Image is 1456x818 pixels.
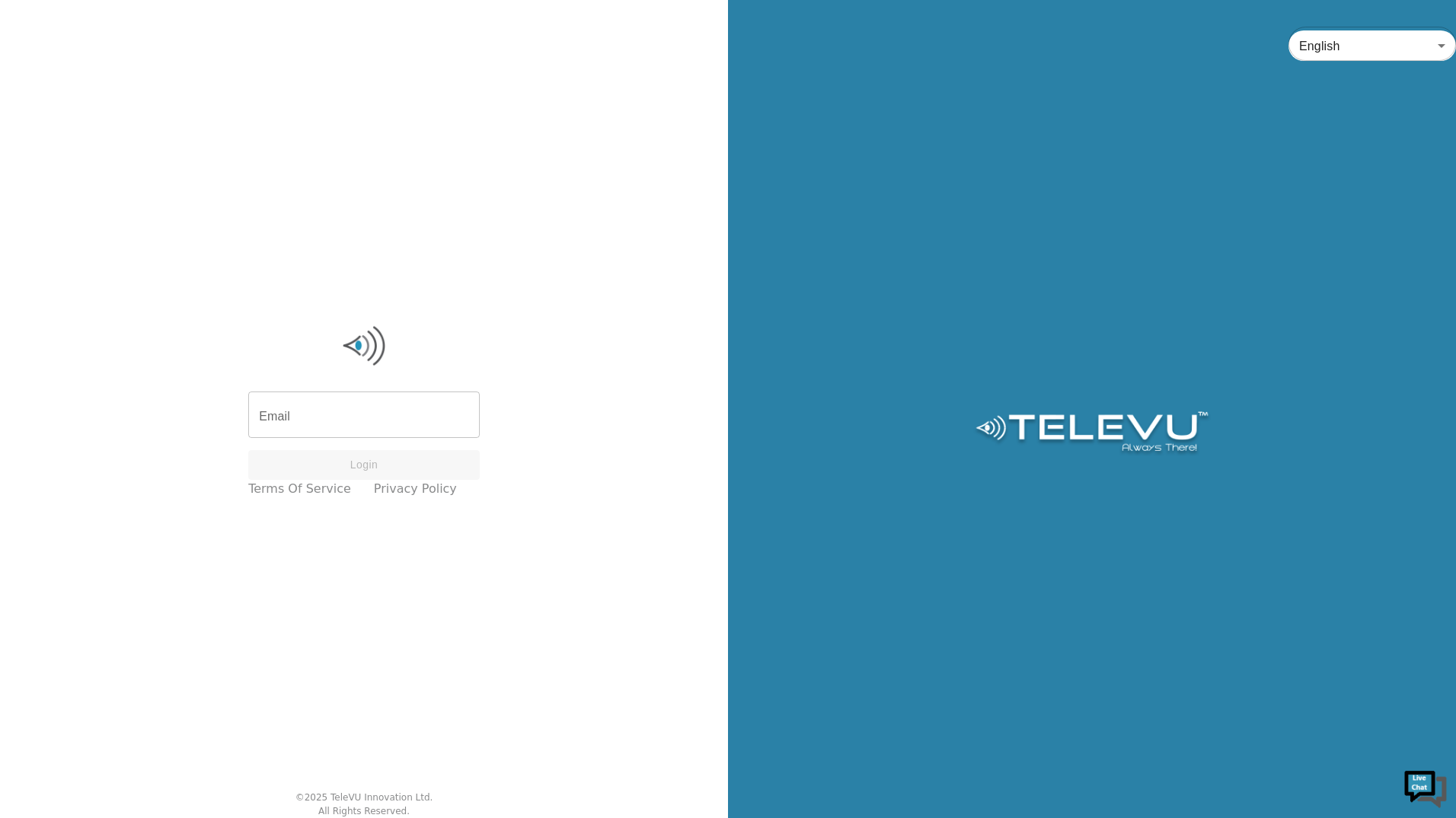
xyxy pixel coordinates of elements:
img: Logo [248,323,480,369]
img: Chat Widget [1403,765,1448,810]
div: All Rights Reserved. [318,804,410,818]
a: Terms of Service [248,480,351,498]
img: Logo [973,411,1210,457]
div: English [1288,24,1456,67]
div: © 2025 TeleVU Innovation Ltd. [295,791,433,804]
a: Privacy Policy [374,480,457,498]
